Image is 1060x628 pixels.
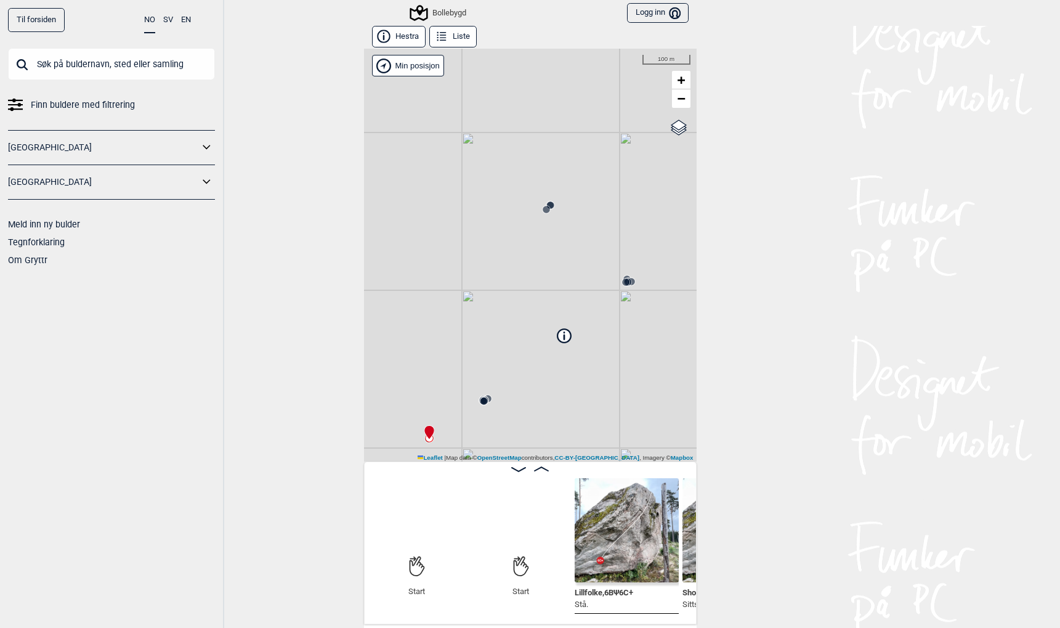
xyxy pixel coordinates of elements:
[677,72,685,88] span: +
[445,454,447,461] span: |
[682,598,748,611] p: Sittstart.
[31,96,135,114] span: Finn buldere med filtrering
[429,26,477,47] button: Liste
[408,587,425,597] span: Start
[8,96,215,114] a: Finn buldere med filtrering
[554,454,639,461] a: CC-BY-[GEOGRAPHIC_DATA]
[8,8,65,32] a: Til forsiden
[671,454,694,461] a: Mapbox
[415,454,697,462] div: Map data © contributors, , Imagery ©
[411,6,466,20] div: Bollebygd
[575,585,633,597] span: Lillfolke , 6B Ψ 6C+
[181,8,191,32] button: EN
[575,598,633,611] p: Stå.
[672,71,690,89] a: Zoom in
[163,8,173,32] button: SV
[677,91,685,106] span: −
[575,478,679,582] img: Lillfolke 231021
[642,55,690,65] div: 100 m
[144,8,155,33] button: NO
[682,585,748,597] span: Shovels & rope , 6C
[8,237,65,247] a: Tegnforklaring
[418,454,443,461] a: Leaflet
[672,89,690,108] a: Zoom out
[477,454,522,461] a: OpenStreetMap
[8,173,199,191] a: [GEOGRAPHIC_DATA]
[8,139,199,157] a: [GEOGRAPHIC_DATA]
[372,26,426,47] button: Hestra
[682,478,787,582] img: Shovels rope 231021
[512,587,529,597] span: Start
[372,55,445,76] div: Vis min posisjon
[8,255,47,265] a: Om Gryttr
[627,3,688,23] button: Logg inn
[8,48,215,80] input: Søk på buldernavn, sted eller samling
[8,219,80,229] a: Meld inn ny bulder
[667,114,690,141] a: Layers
